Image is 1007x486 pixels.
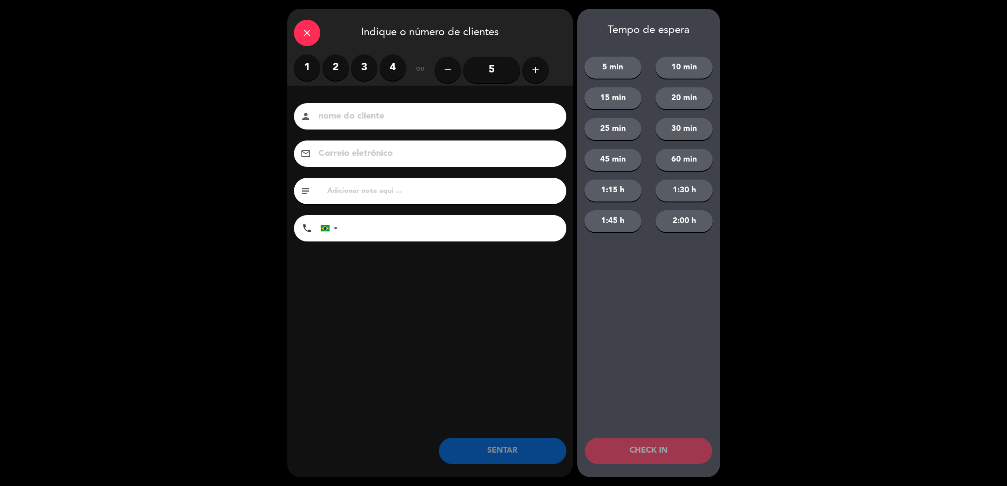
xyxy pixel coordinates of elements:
button: 2:00 h [656,210,713,232]
input: nome do cliente [318,109,555,124]
button: 10 min [656,57,713,79]
label: 2 [322,54,349,81]
div: ou [406,54,435,85]
button: 1:15 h [584,180,641,202]
i: add [530,65,541,75]
i: email [301,148,311,159]
button: 60 min [656,149,713,171]
i: close [302,28,312,38]
button: 30 min [656,118,713,140]
i: phone [302,223,312,234]
button: 25 min [584,118,641,140]
button: 5 min [584,57,641,79]
label: 4 [380,54,406,81]
button: 1:45 h [584,210,641,232]
button: 1:30 h [656,180,713,202]
input: Correio eletrônico [318,146,555,162]
button: 15 min [584,87,641,109]
button: 20 min [656,87,713,109]
div: Indique o número de clientes [287,9,573,54]
button: CHECK IN [585,438,712,464]
div: Tempo de espera [577,24,720,37]
button: 45 min [584,149,641,171]
button: SENTAR [439,438,566,464]
i: remove [442,65,453,75]
i: person [301,111,311,122]
div: Brazil (Brasil): +55 [321,216,341,241]
label: 1 [294,54,320,81]
i: subject [301,186,311,196]
label: 3 [351,54,377,81]
button: remove [435,57,461,83]
input: Adicionar nota aqui ... [326,185,560,197]
button: add [522,57,549,83]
